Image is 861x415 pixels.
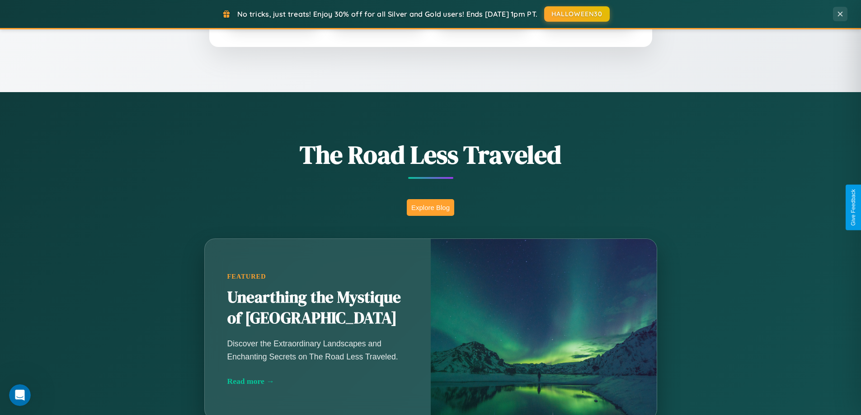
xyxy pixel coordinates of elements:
div: Read more → [227,377,408,386]
div: Give Feedback [850,189,856,226]
p: Discover the Extraordinary Landscapes and Enchanting Secrets on The Road Less Traveled. [227,337,408,363]
h2: Unearthing the Mystique of [GEOGRAPHIC_DATA] [227,287,408,329]
button: Explore Blog [407,199,454,216]
iframe: Intercom live chat [9,384,31,406]
span: No tricks, just treats! Enjoy 30% off for all Silver and Gold users! Ends [DATE] 1pm PT. [237,9,537,19]
h1: The Road Less Traveled [160,137,702,172]
button: HALLOWEEN30 [544,6,610,22]
div: Featured [227,273,408,280]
